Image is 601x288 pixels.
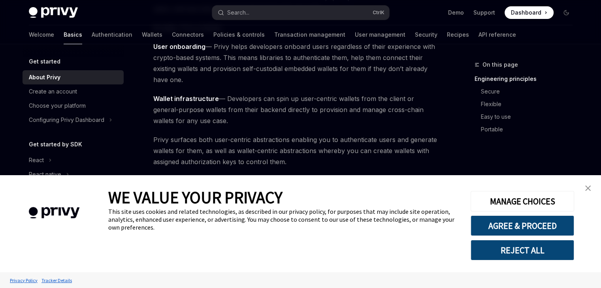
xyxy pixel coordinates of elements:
div: Configuring Privy Dashboard [29,115,104,125]
div: About Privy [29,73,60,82]
span: WE VALUE YOUR PRIVACY [108,187,283,208]
a: Create an account [23,84,124,99]
div: Choose your platform [29,101,86,110]
a: Easy to use [481,110,579,123]
a: Basics [64,25,82,44]
span: — Developers can spin up user-centric wallets from the client or general-purpose wallets from the... [153,93,438,126]
strong: User onboarding [153,43,205,50]
div: Create an account [29,87,77,96]
a: Support [473,9,495,17]
span: — Privy helps developers onboard users regardless of their experience with crypto-based systems. ... [153,41,438,85]
a: Policies & controls [213,25,265,44]
div: This site uses cookies and related technologies, as described in our privacy policy, for purposes... [108,208,459,231]
button: REJECT ALL [471,240,574,260]
a: Dashboard [505,6,554,19]
a: Engineering principles [475,73,579,85]
a: Welcome [29,25,54,44]
div: React native [29,170,61,179]
a: Secure [481,85,579,98]
a: Tracker Details [40,273,74,287]
a: Flexible [481,98,579,110]
a: Authentication [92,25,132,44]
a: API reference [479,25,516,44]
img: company logo [12,196,96,230]
a: Connectors [172,25,204,44]
div: React [29,155,44,165]
img: dark logo [29,7,78,18]
span: Dashboard [511,9,541,17]
button: MANAGE CHOICES [471,191,574,211]
a: Portable [481,123,579,136]
a: Choose your platform [23,99,124,113]
a: Wallets [142,25,162,44]
a: Demo [448,9,464,17]
a: About Privy [23,70,124,84]
a: close banner [580,180,596,196]
button: Toggle dark mode [560,6,573,19]
span: Ctrl K [373,9,384,16]
img: close banner [585,185,591,191]
span: On this page [482,60,518,69]
button: AGREE & PROCEED [471,215,574,236]
h5: Get started [29,57,60,66]
a: Transaction management [274,25,345,44]
a: User management [355,25,405,44]
button: Search...CtrlK [212,6,389,20]
a: Recipes [447,25,469,44]
h5: Get started by SDK [29,140,82,149]
div: Search... [227,8,249,17]
a: Privacy Policy [8,273,40,287]
a: Security [415,25,437,44]
span: Privy surfaces both user-centric abstractions enabling you to authenticate users and generate wal... [153,134,438,167]
strong: Wallet infrastructure [153,95,219,103]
